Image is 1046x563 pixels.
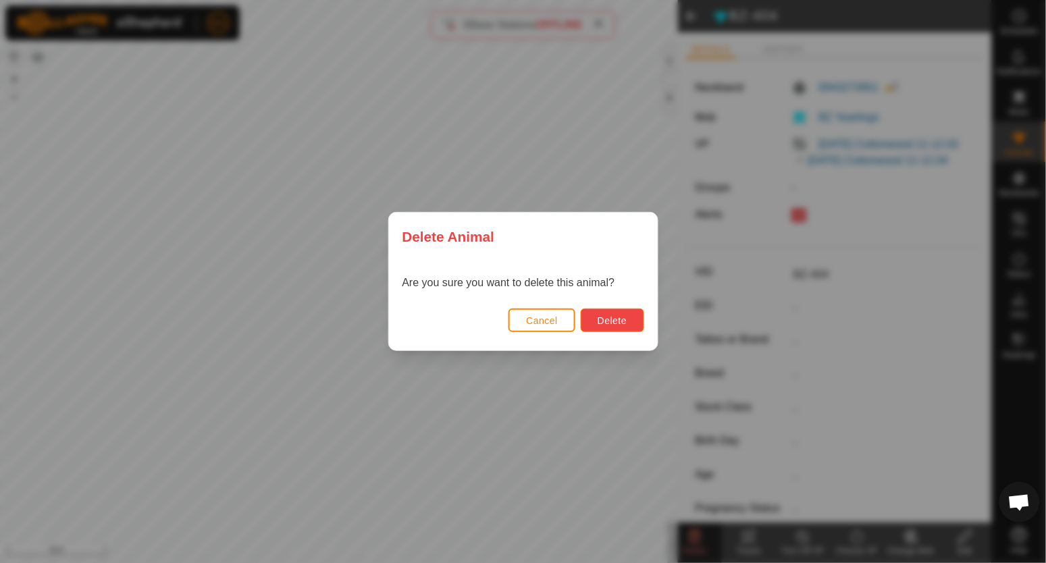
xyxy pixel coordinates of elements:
span: Cancel [526,315,558,326]
div: Open chat [999,482,1040,522]
div: Delete Animal [389,213,658,261]
button: Cancel [508,309,575,332]
span: Are you sure you want to delete this animal? [402,277,615,288]
button: Delete [581,309,644,332]
span: Delete [598,315,627,326]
